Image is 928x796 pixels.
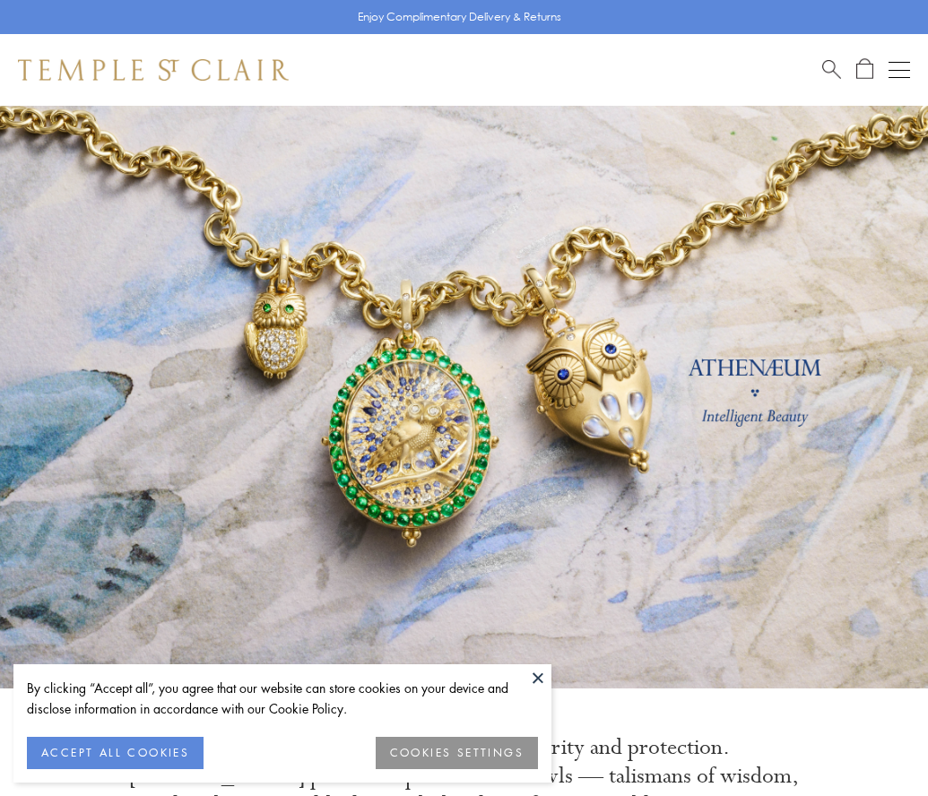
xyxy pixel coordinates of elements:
[376,737,538,769] button: COOKIES SETTINGS
[27,737,204,769] button: ACCEPT ALL COOKIES
[856,58,873,81] a: Open Shopping Bag
[18,59,289,81] img: Temple St. Clair
[889,59,910,81] button: Open navigation
[358,8,561,26] p: Enjoy Complimentary Delivery & Returns
[822,58,841,81] a: Search
[27,678,538,719] div: By clicking “Accept all”, you agree that our website can store cookies on your device and disclos...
